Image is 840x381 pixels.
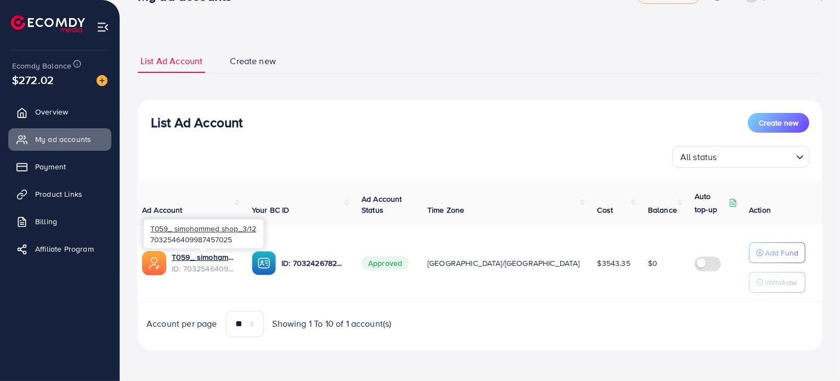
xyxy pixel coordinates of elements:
[35,189,82,200] span: Product Links
[97,21,109,33] img: menu
[273,317,392,330] span: Showing 1 To 10 of 1 account(s)
[97,75,108,86] img: image
[12,60,71,71] span: Ecomdy Balance
[597,258,630,269] span: $3543.35
[11,15,85,32] img: logo
[600,47,832,373] iframe: To enrich screen reader interactions, please activate Accessibility in Grammarly extension settings
[150,223,256,234] span: T059_ simohammed shop_3/12
[427,204,464,215] span: Time Zone
[8,211,111,232] a: Billing
[12,72,54,88] span: $272.02
[8,128,111,150] a: My ad accounts
[35,243,94,254] span: Affiliate Program
[35,134,91,145] span: My ad accounts
[142,251,166,275] img: ic-ads-acc.e4c84228.svg
[252,204,290,215] span: Your BC ID
[142,204,183,215] span: Ad Account
[597,204,613,215] span: Cost
[8,101,111,123] a: Overview
[427,258,580,269] span: [GEOGRAPHIC_DATA]/[GEOGRAPHIC_DATA]
[35,106,68,117] span: Overview
[151,115,243,130] h3: List Ad Account
[172,263,234,274] span: ID: 7032546409987457025
[362,194,402,215] span: Ad Account Status
[35,216,57,227] span: Billing
[8,238,111,260] a: Affiliate Program
[230,55,276,67] span: Create new
[252,251,276,275] img: ic-ba-acc.ded83a64.svg
[146,317,217,330] span: Account per page
[8,183,111,205] a: Product Links
[144,219,263,248] div: 7032546409987457025
[140,55,202,67] span: List Ad Account
[8,156,111,178] a: Payment
[172,252,234,263] a: T059_ simohammed shop_3/12
[281,257,344,270] p: ID: 7032426782208819202
[35,161,66,172] span: Payment
[362,256,409,270] span: Approved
